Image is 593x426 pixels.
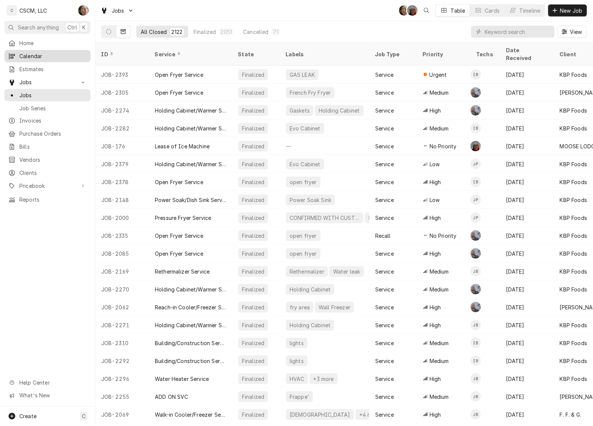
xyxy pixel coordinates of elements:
a: Home [4,37,90,49]
div: Pressure Fryer Service [155,214,211,222]
div: Finalized [241,268,265,275]
button: Open search [421,4,433,16]
a: Clients [4,167,90,179]
div: Jonnie Pakovich's Avatar [471,159,481,169]
div: [DATE] [500,227,554,244]
div: Finalized [241,339,265,347]
div: James Bain's Avatar [471,266,481,277]
div: JP [471,212,481,223]
div: [DATE] [500,352,554,370]
div: KBP Foods [560,250,587,258]
div: Service [375,142,394,150]
span: Vendors [19,156,87,164]
div: fry area [289,303,310,311]
div: Cards [485,7,500,15]
div: [DATE] [500,83,554,101]
div: lights [289,357,305,365]
div: Holding Cabinet [289,285,331,293]
div: JB [471,266,481,277]
span: Low [430,160,440,168]
div: Power Soak/Dish Sink Service [155,196,226,204]
span: No Priority [430,142,457,150]
span: High [430,303,441,311]
div: JOB-2393 [95,66,149,83]
div: Holding Cabinet/Warmer Service [155,107,226,114]
div: [DATE] [500,209,554,227]
a: Go to What's New [4,389,90,402]
div: Finalized [241,393,265,401]
div: Lease of Ice Machine [155,142,210,150]
div: James Bain's Avatar [471,373,481,384]
div: JOB-2274 [95,101,149,119]
div: 2051 [221,28,232,36]
div: [DATE] [500,298,554,316]
div: Finalized [241,250,265,258]
div: James Bain's Avatar [471,391,481,402]
div: Service [375,285,394,293]
div: Finalized [241,285,265,293]
span: No Priority [430,232,457,240]
div: Water leak [332,268,361,275]
span: Jobs [112,7,124,15]
div: Timeline [520,7,541,15]
div: Finalized [241,160,265,168]
div: Recall [375,232,391,240]
div: Chris Lynch's Avatar [471,248,481,259]
div: Dena Vecchetti's Avatar [471,141,481,151]
a: Go to Jobs [4,76,90,88]
div: JP [471,159,481,169]
a: Estimates [4,63,90,75]
div: KBP Foods [560,160,587,168]
button: Search anythingCtrlK [4,21,90,34]
div: 2122 [172,28,183,36]
span: High [430,250,441,258]
div: [DATE] [500,244,554,262]
div: KBP Foods [560,339,587,347]
span: Medium [430,124,449,132]
div: CL [471,284,481,294]
span: Help Center [19,379,86,386]
span: Purchase Orders [19,130,87,138]
span: Clients [19,169,87,177]
div: JB [471,373,481,384]
div: JOB-2335 [95,227,149,244]
div: IB [471,356,481,366]
span: Home [19,39,87,47]
div: Finalized [241,375,265,383]
div: Service [375,71,394,79]
div: IB [471,338,481,348]
span: Jobs [19,78,76,86]
div: Table [451,7,465,15]
div: — [280,137,369,155]
div: Finalized [241,142,265,150]
div: Service [375,124,394,132]
div: Pressure Fryer [368,214,405,222]
div: Holding Cabinet/Warmer Service [155,321,226,329]
div: Chris Lynch's Avatar [471,302,481,312]
div: Open Fryer Service [155,89,203,97]
div: Finalized [194,28,216,36]
div: Rethermalizer Service [155,268,210,275]
div: KBP Foods [560,71,587,79]
div: Finalized [241,303,265,311]
div: Evo Cabinet [289,160,321,168]
div: Service [375,214,394,222]
a: Job Series [4,102,90,114]
div: JOB-176 [95,137,149,155]
div: SH [399,5,409,16]
div: +3 more [313,375,335,383]
div: CL [471,248,481,259]
div: Finalized [241,178,265,186]
button: New Job [548,4,587,16]
div: [DATE] [500,406,554,423]
div: Evo Cabinet [289,124,321,132]
div: Service [375,89,394,97]
div: Rethermalizer [289,268,325,275]
span: Estimates [19,65,87,73]
div: Service [375,375,394,383]
div: Chris Lynch's Avatar [471,87,481,98]
div: [DATE] [500,191,554,209]
span: Invoices [19,117,87,124]
div: KBP Foods [560,107,587,114]
div: KBP Foods [560,285,587,293]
